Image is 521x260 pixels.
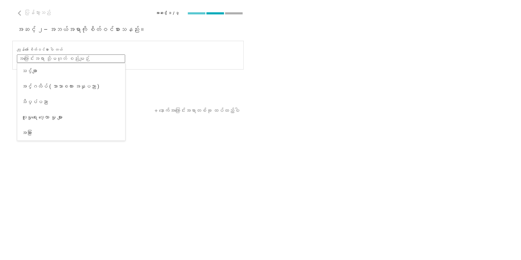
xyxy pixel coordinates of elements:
[150,104,244,117] div: + နောက်အကြောင်းအရာတစ်ခု ထပ်ထည့်ပါ
[155,11,179,16] div: အဆင့် ၁ / ၃
[17,54,125,63] input: အကြောင်းအရာ သို့မဟုတ် စည်းမျဉ်း
[17,25,244,34] h3: အဆင့် ၂– အဘယ်အရာကို စိတ်ဝင်စားသနည်း။
[24,9,51,16] span: ပြန်သွားသည်
[17,47,239,52] div: ကျွန်တော် စိတ်ဝင်စား ပါ တယ်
